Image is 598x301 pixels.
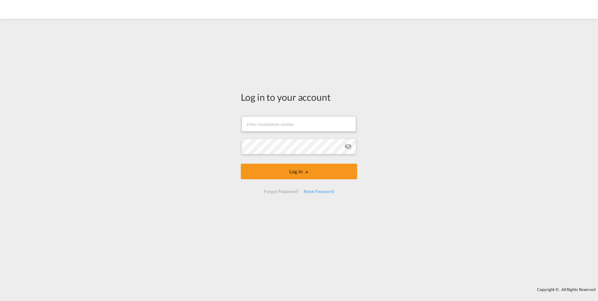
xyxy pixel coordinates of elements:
button: LOGIN [241,164,357,179]
input: Enter email/phone number [241,116,356,132]
md-icon: icon-eye-off [344,143,352,150]
div: Log in to your account [241,90,357,104]
div: Reset Password [301,186,337,197]
div: Forgot Password? [261,186,301,197]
